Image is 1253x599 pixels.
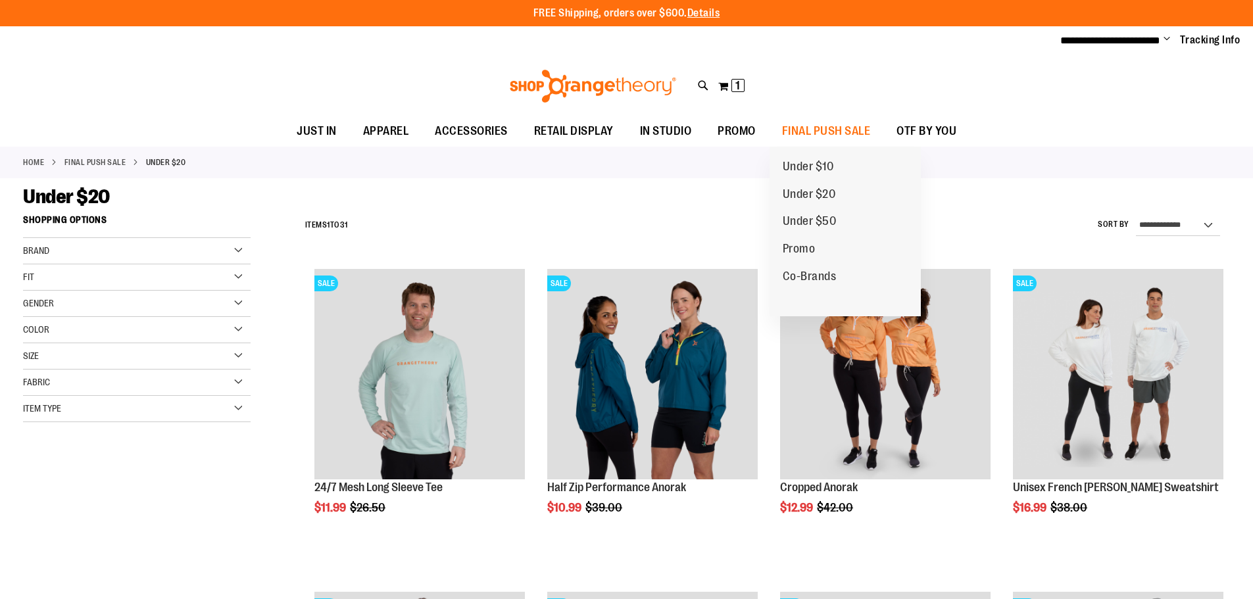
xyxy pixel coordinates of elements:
[305,215,348,235] h2: Items to
[314,276,338,291] span: SALE
[146,156,186,168] strong: Under $20
[718,116,756,146] span: PROMO
[547,481,686,494] a: Half Zip Performance Anorak
[314,269,525,479] img: Main Image of 1457095
[422,116,521,147] a: ACCESSORIES
[547,501,583,514] span: $10.99
[1013,276,1037,291] span: SALE
[735,79,740,92] span: 1
[817,501,855,514] span: $42.00
[23,350,39,361] span: Size
[770,147,921,317] ul: FINAL PUSH SALE
[297,116,337,146] span: JUST IN
[780,501,815,514] span: $12.99
[547,269,758,481] a: Half Zip Performance AnorakSALE
[327,220,330,229] span: 1
[340,220,348,229] span: 31
[23,403,61,414] span: Item Type
[883,116,970,147] a: OTF BY YOU
[508,70,678,103] img: Shop Orangetheory
[783,270,837,286] span: Co-Brands
[314,481,443,494] a: 24/7 Mesh Long Sleeve Tee
[23,208,251,238] strong: Shopping Options
[534,116,614,146] span: RETAIL DISPLAY
[770,208,850,235] a: Under $50
[687,7,720,19] a: Details
[533,6,720,21] p: FREE Shipping, orders over $600.
[1098,219,1129,230] label: Sort By
[783,160,834,176] span: Under $10
[774,262,997,548] div: product
[1013,269,1223,479] img: Unisex French Terry Crewneck Sweatshirt primary image
[23,245,49,256] span: Brand
[704,116,769,147] a: PROMO
[23,298,54,308] span: Gender
[23,272,34,282] span: Fit
[640,116,692,146] span: IN STUDIO
[541,262,764,548] div: product
[783,242,816,258] span: Promo
[363,116,409,146] span: APPAREL
[1013,269,1223,481] a: Unisex French Terry Crewneck Sweatshirt primary imageSALE
[1013,501,1048,514] span: $16.99
[350,501,387,514] span: $26.50
[770,235,829,263] a: Promo
[1013,481,1219,494] a: Unisex French [PERSON_NAME] Sweatshirt
[23,185,110,208] span: Under $20
[23,377,50,387] span: Fabric
[521,116,627,147] a: RETAIL DISPLAY
[783,214,837,231] span: Under $50
[897,116,956,146] span: OTF BY YOU
[314,501,348,514] span: $11.99
[780,269,991,481] a: Cropped Anorak primary imageSALE
[782,116,871,146] span: FINAL PUSH SALE
[1180,33,1241,47] a: Tracking Info
[1050,501,1089,514] span: $38.00
[435,116,508,146] span: ACCESSORIES
[780,481,858,494] a: Cropped Anorak
[627,116,705,147] a: IN STUDIO
[769,116,884,146] a: FINAL PUSH SALE
[23,156,44,168] a: Home
[547,269,758,479] img: Half Zip Performance Anorak
[770,153,847,181] a: Under $10
[780,269,991,479] img: Cropped Anorak primary image
[350,116,422,147] a: APPAREL
[783,187,836,204] span: Under $20
[64,156,126,168] a: FINAL PUSH SALE
[1006,262,1230,548] div: product
[23,324,49,335] span: Color
[770,263,850,291] a: Co-Brands
[1164,34,1170,47] button: Account menu
[547,276,571,291] span: SALE
[314,269,525,481] a: Main Image of 1457095SALE
[308,262,531,548] div: product
[770,181,849,208] a: Under $20
[283,116,350,147] a: JUST IN
[585,501,624,514] span: $39.00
